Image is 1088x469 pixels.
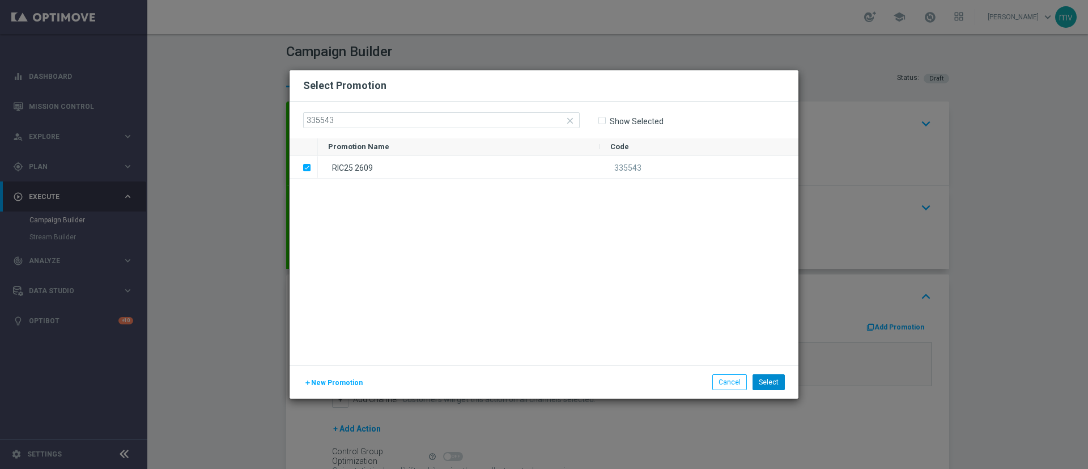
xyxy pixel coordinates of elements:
[303,377,364,389] button: New Promotion
[318,156,600,178] div: RIC25 2609
[609,116,664,126] label: Show Selected
[304,379,311,386] i: add
[303,79,386,92] h2: Select Promotion
[303,112,580,128] input: Search by Promotion name or Promo code
[610,142,629,151] span: Code
[712,374,747,390] button: Cancel
[328,142,389,151] span: Promotion Name
[614,163,641,172] span: 335543
[290,156,318,179] div: Press SPACE to deselect this row.
[565,116,575,126] i: close
[753,374,785,390] button: Select
[318,156,798,179] div: Press SPACE to deselect this row.
[311,379,363,387] span: New Promotion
